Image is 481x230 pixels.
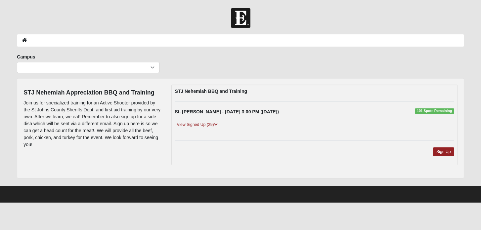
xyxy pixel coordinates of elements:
[23,99,161,148] p: Join us for specialized training for an Active Shooter provided by the St Johns County Sheriffs D...
[17,54,35,60] label: Campus
[415,108,454,114] span: 101 Spots Remaining
[23,89,161,96] h4: STJ Nehemiah Appreciation BBQ and Training
[433,147,454,156] a: Sign Up
[231,8,250,28] img: Church of Eleven22 Logo
[175,109,279,114] strong: St. [PERSON_NAME] - [DATE] 3:00 PM ([DATE])
[175,121,219,128] a: View Signed Up (29)
[175,89,247,94] strong: STJ Nehemiah BBQ and Training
